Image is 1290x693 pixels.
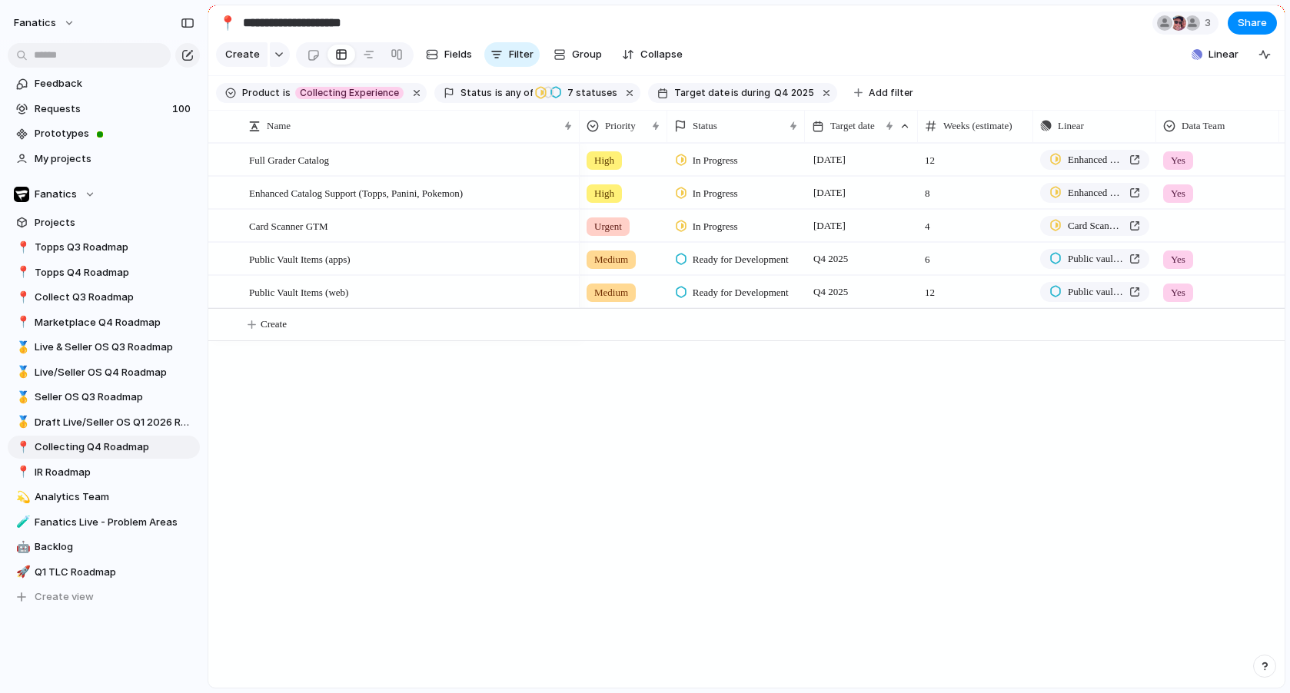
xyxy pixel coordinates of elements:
[572,47,602,62] span: Group
[8,148,200,171] a: My projects
[8,511,200,534] a: 🧪Fanatics Live - Problem Areas
[1040,216,1149,236] a: Card Scanner GTM
[1171,153,1185,168] span: Yes
[16,264,27,281] div: 📍
[1068,284,1123,300] span: Public vault items
[1171,285,1185,300] span: Yes
[919,277,1032,300] span: 12
[249,151,329,168] span: Full Grader Catalog
[1068,251,1123,267] span: Public vault items
[1040,282,1149,302] a: Public vault items
[16,563,27,581] div: 🚀
[35,589,94,605] span: Create view
[14,565,29,580] button: 🚀
[594,219,622,234] span: Urgent
[8,386,200,409] div: 🥇Seller OS Q3 Roadmap
[14,539,29,555] button: 🤖
[249,283,348,300] span: Public Vault Items (web)
[594,252,628,267] span: Medium
[8,486,200,509] div: 💫Analytics Team
[1058,118,1084,134] span: Linear
[14,240,29,255] button: 📍
[8,72,200,95] a: Feedback
[16,513,27,531] div: 🧪
[1171,186,1185,201] span: Yes
[35,515,194,530] span: Fanatics Live - Problem Areas
[8,261,200,284] div: 📍Topps Q4 Roadmap
[35,439,194,455] span: Collecting Q4 Roadmap
[16,289,27,307] div: 📍
[35,365,194,380] span: Live/Seller OS Q4 Roadmap
[14,515,29,530] button: 🧪
[267,118,291,134] span: Name
[8,411,200,434] a: 🥇Draft Live/Seller OS Q1 2026 Roadmap
[16,363,27,381] div: 🥇
[503,86,533,100] span: any of
[8,311,200,334] a: 📍Marketplace Q4 Roadmap
[8,336,200,359] a: 🥇Live & Seller OS Q3 Roadmap
[8,535,200,559] a: 🤖Backlog
[35,240,194,255] span: Topps Q3 Roadmap
[8,461,200,484] a: 📍IR Roadmap
[283,86,291,100] span: is
[919,144,1032,168] span: 12
[1040,150,1149,170] a: Enhanced Catalog Support (Topps, Panini, Pokemon)
[460,86,492,100] span: Status
[1068,152,1123,167] span: Enhanced Catalog Support (Topps, Panini, Pokemon)
[16,413,27,431] div: 🥇
[14,15,56,31] span: fanatics
[16,439,27,456] div: 📍
[1185,43,1245,66] button: Linear
[919,177,1032,201] span: 8
[693,252,789,267] span: Ready for Development
[14,415,29,430] button: 🥇
[249,217,328,234] span: Card Scanner GTM
[14,489,29,505] button: 💫
[774,86,814,100] span: Q4 2025
[771,85,817,101] button: Q4 2025
[495,86,503,100] span: is
[8,436,200,459] div: 📍Collecting Q4 Roadmap
[594,186,614,201] span: High
[810,151,849,169] span: [DATE]
[546,42,610,67] button: Group
[640,47,683,62] span: Collapse
[943,118,1012,134] span: Weeks (estimate)
[693,285,789,300] span: Ready for Development
[35,390,194,405] span: Seller OS Q3 Roadmap
[16,339,27,356] div: 🥇
[35,76,194,91] span: Feedback
[35,539,194,555] span: Backlog
[14,290,29,305] button: 📍
[225,47,260,62] span: Create
[484,42,540,67] button: Filter
[810,184,849,202] span: [DATE]
[16,389,27,406] div: 🥇
[16,539,27,556] div: 🤖
[693,153,738,168] span: In Progress
[292,85,407,101] button: Collecting Experience
[919,211,1032,234] span: 4
[35,265,194,280] span: Topps Q4 Roadmap
[730,85,773,101] button: isduring
[1068,218,1123,234] span: Card Scanner GTM
[14,340,29,355] button: 🥇
[35,415,194,430] span: Draft Live/Seller OS Q1 2026 Roadmap
[14,465,29,480] button: 📍
[8,236,200,259] div: 📍Topps Q3 Roadmap
[8,561,200,584] a: 🚀Q1 TLC Roadmap
[1068,185,1123,201] span: Enhanced Catalog Support (Topps, Panini, Pokemon)
[172,101,194,117] span: 100
[810,250,852,268] span: Q4 2025
[261,317,287,332] span: Create
[215,11,240,35] button: 📍
[1238,15,1267,31] span: Share
[1040,183,1149,203] a: Enhanced Catalog Support (Topps, Panini, Pokemon)
[563,86,617,100] span: statuses
[845,82,923,104] button: Add filter
[35,151,194,167] span: My projects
